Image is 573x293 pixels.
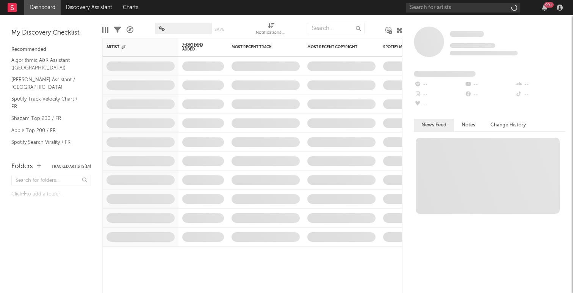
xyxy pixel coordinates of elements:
[450,31,484,37] span: Some Artist
[450,43,495,48] span: Tracking Since: [DATE]
[542,5,547,11] button: 99+
[515,80,565,90] div: --
[11,45,91,54] div: Recommended
[11,114,83,123] a: Shazam Top 200 / FR
[544,2,554,8] div: 99 +
[515,90,565,99] div: --
[464,80,515,90] div: --
[232,45,288,49] div: Most Recent Track
[414,90,464,99] div: --
[11,138,83,146] a: Spotify Search Virality / FR
[450,51,518,55] span: 0 fans last week
[11,190,91,199] div: Click to add a folder.
[383,45,440,49] div: Spotify Monthly Listeners
[256,28,286,38] div: Notifications (Artist)
[414,119,454,131] button: News Feed
[114,19,121,41] div: Filters
[11,126,83,135] a: Apple Top 200 / FR
[11,162,33,171] div: Folders
[182,43,213,52] span: 7-Day Fans Added
[106,45,163,49] div: Artist
[406,3,520,13] input: Search for artists
[214,27,224,32] button: Save
[11,76,83,91] a: [PERSON_NAME] Assistant / [GEOGRAPHIC_DATA]
[102,19,108,41] div: Edit Columns
[454,119,483,131] button: Notes
[414,71,476,77] span: Fans Added by Platform
[11,95,83,110] a: Spotify Track Velocity Chart / FR
[414,99,464,109] div: --
[127,19,133,41] div: A&R Pipeline
[307,45,364,49] div: Most Recent Copyright
[483,119,534,131] button: Change History
[11,28,91,38] div: My Discovery Checklist
[308,23,365,34] input: Search...
[450,30,484,38] a: Some Artist
[11,56,83,72] a: Algorithmic A&R Assistant ([GEOGRAPHIC_DATA])
[11,175,91,186] input: Search for folders...
[256,19,286,41] div: Notifications (Artist)
[414,80,464,90] div: --
[464,90,515,99] div: --
[52,165,91,169] button: Tracked Artists(14)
